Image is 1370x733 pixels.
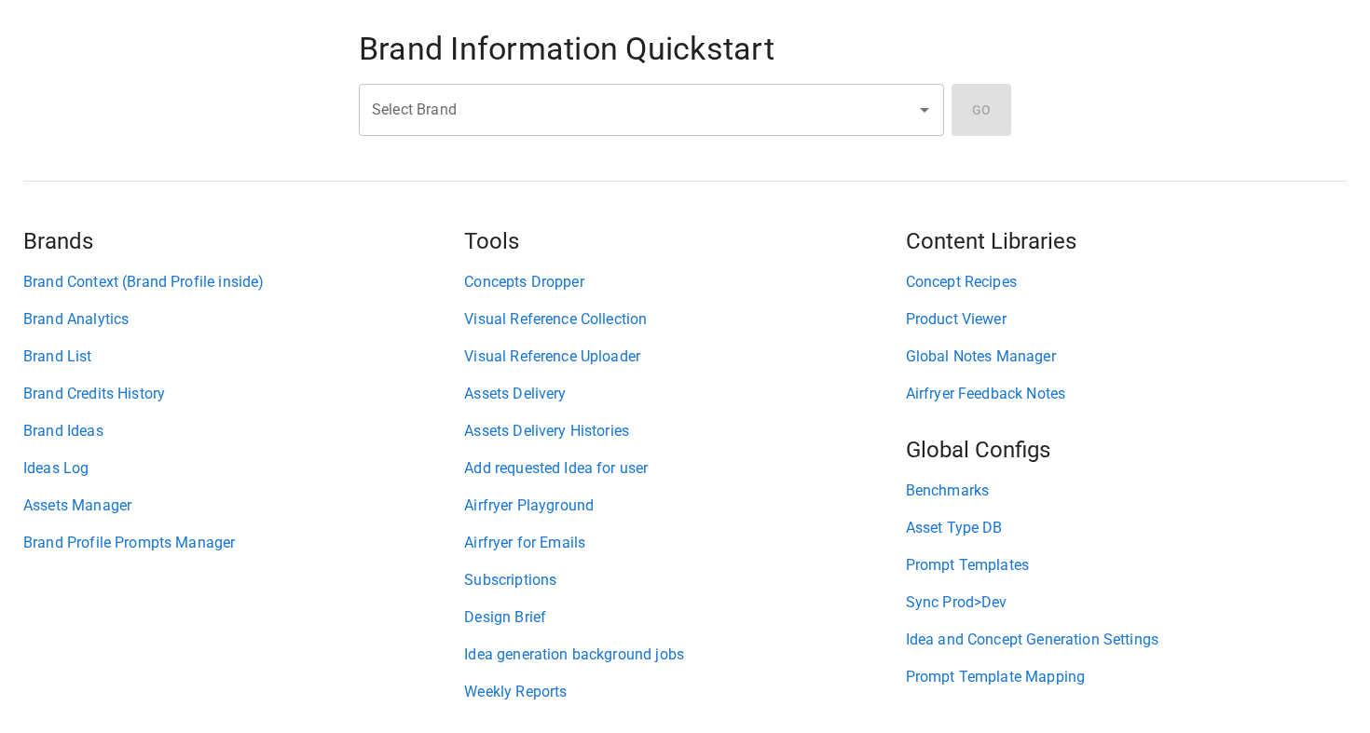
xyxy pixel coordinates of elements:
a: Ideas Log [23,457,464,480]
a: Weekly Reports [464,681,905,703]
h5: Global Configs [906,435,1347,465]
a: Concept Recipes [906,271,1347,293]
a: Brand Credits History [23,383,464,405]
a: Brand Ideas [23,420,464,442]
a: Brand Analytics [23,308,464,331]
a: Sync Prod>Dev [906,591,1347,614]
a: Assets Delivery Histories [464,420,905,442]
a: Product Viewer [906,308,1347,331]
a: Airfryer for Emails [464,532,905,554]
a: Global Notes Manager [906,346,1347,368]
a: Benchmarks [906,480,1347,502]
a: Idea and Concept Generation Settings [906,629,1347,651]
h5: Tools [464,226,905,256]
a: Brand List [23,346,464,368]
a: Concepts Dropper [464,271,905,293]
h5: Content Libraries [906,226,1347,256]
a: Assets Manager [23,495,464,517]
h4: Brand Information Quickstart [359,30,1011,69]
a: Prompt Templates [906,554,1347,577]
a: Airfryer Playground [464,495,905,517]
a: Design Brief [464,606,905,629]
a: Visual Reference Uploader [464,346,905,368]
a: Add requested Idea for user [464,457,905,480]
a: Brand Context (Brand Profile inside) [23,271,464,293]
a: Subscriptions [464,569,905,591]
a: Visual Reference Collection [464,308,905,331]
a: Airfryer Feedback Notes [906,383,1347,405]
a: Brand Profile Prompts Manager [23,532,464,554]
a: Prompt Template Mapping [906,666,1347,688]
a: Idea generation background jobs [464,644,905,666]
button: Open [911,97,938,123]
h5: Brands [23,226,464,256]
a: Asset Type DB [906,517,1347,539]
a: Assets Delivery [464,383,905,405]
